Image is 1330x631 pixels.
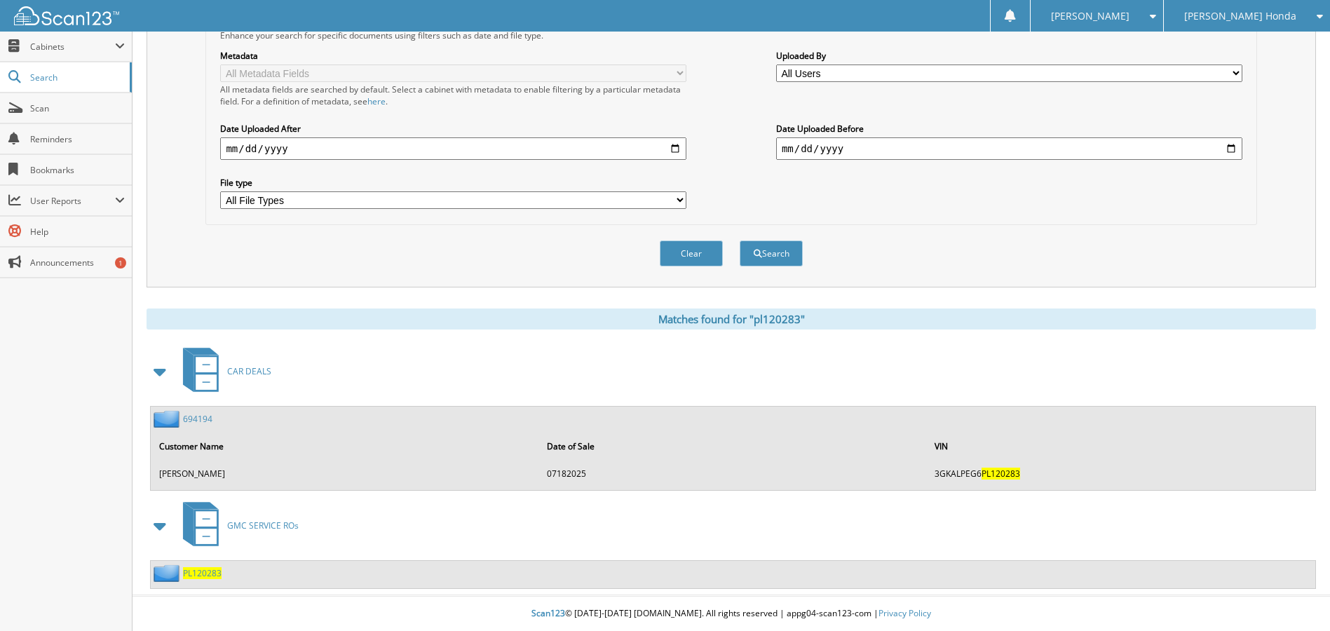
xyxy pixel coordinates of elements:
[30,195,115,207] span: User Reports
[928,432,1314,461] th: VIN
[30,102,125,114] span: Scan
[133,597,1330,631] div: © [DATE]-[DATE] [DOMAIN_NAME]. All rights reserved | appg04-scan123-com |
[30,72,123,83] span: Search
[367,95,386,107] a: here
[227,520,299,531] span: GMC SERVICE ROs
[30,226,125,238] span: Help
[154,564,183,582] img: folder2.png
[152,462,538,485] td: [PERSON_NAME]
[175,498,299,553] a: GMC SERVICE ROs
[982,468,1020,480] span: PL120283
[14,6,119,25] img: scan123-logo-white.svg
[30,133,125,145] span: Reminders
[660,240,723,266] button: Clear
[776,50,1242,62] label: Uploaded By
[175,344,271,399] a: CAR DEALS
[776,123,1242,135] label: Date Uploaded Before
[220,83,686,107] div: All metadata fields are searched by default. Select a cabinet with metadata to enable filtering b...
[220,123,686,135] label: Date Uploaded After
[740,240,803,266] button: Search
[540,432,926,461] th: Date of Sale
[220,50,686,62] label: Metadata
[220,137,686,160] input: start
[30,41,115,53] span: Cabinets
[183,567,222,579] a: PL120283
[878,607,931,619] a: Privacy Policy
[213,29,1249,41] div: Enhance your search for specific documents using filters such as date and file type.
[776,137,1242,160] input: end
[183,413,212,425] a: 694194
[147,308,1316,330] div: Matches found for "pl120283"
[928,462,1314,485] td: 3GKALPEG6
[30,257,125,269] span: Announcements
[1051,12,1129,20] span: [PERSON_NAME]
[540,462,926,485] td: 07182025
[154,410,183,428] img: folder2.png
[1184,12,1296,20] span: [PERSON_NAME] Honda
[531,607,565,619] span: Scan123
[30,164,125,176] span: Bookmarks
[227,365,271,377] span: CAR DEALS
[1260,564,1330,631] iframe: Chat Widget
[152,432,538,461] th: Customer Name
[220,177,686,189] label: File type
[115,257,126,269] div: 1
